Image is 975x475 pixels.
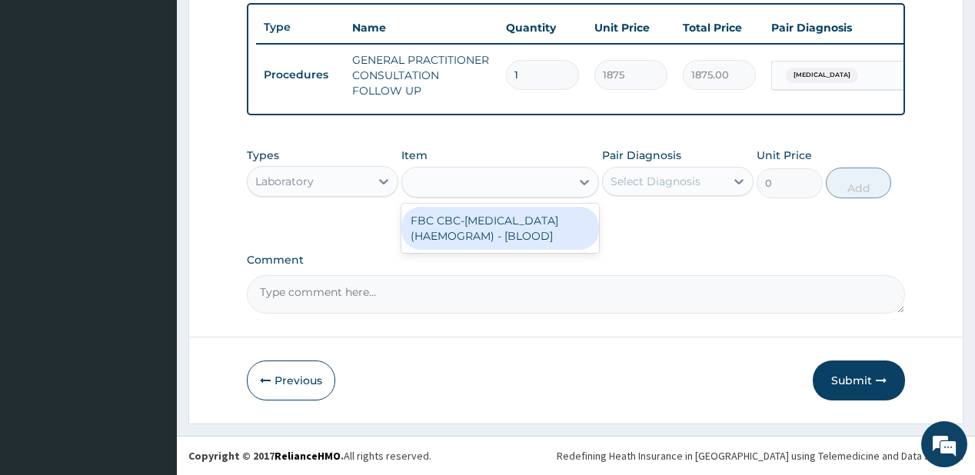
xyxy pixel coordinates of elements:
[188,449,344,463] strong: Copyright © 2017 .
[675,12,764,43] th: Total Price
[602,148,681,163] label: Pair Diagnosis
[401,207,599,250] div: FBC CBC-[MEDICAL_DATA] (HAEMOGRAM) - [BLOOD]
[786,68,858,83] span: [MEDICAL_DATA]
[498,12,587,43] th: Quantity
[247,360,335,400] button: Previous
[247,149,279,162] label: Types
[8,314,293,367] textarea: Type your message and hit 'Enter'
[252,8,289,45] div: Minimize live chat window
[28,77,62,115] img: d_794563401_company_1708531726252_794563401
[256,61,344,89] td: Procedures
[80,86,258,106] div: Chat with us now
[587,12,675,43] th: Unit Price
[401,148,428,163] label: Item
[89,141,212,296] span: We're online!
[611,174,700,189] div: Select Diagnosis
[764,12,933,43] th: Pair Diagnosis
[757,148,812,163] label: Unit Price
[256,13,344,42] th: Type
[177,436,975,475] footer: All rights reserved.
[247,254,904,267] label: Comment
[344,12,498,43] th: Name
[557,448,963,463] div: Redefining Heath Insurance in [GEOGRAPHIC_DATA] using Telemedicine and Data Science!
[813,360,905,400] button: Submit
[344,45,498,106] td: GENERAL PRACTITIONER CONSULTATION FOLLOW UP
[255,174,314,189] div: Laboratory
[275,449,341,463] a: RelianceHMO
[826,168,892,198] button: Add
